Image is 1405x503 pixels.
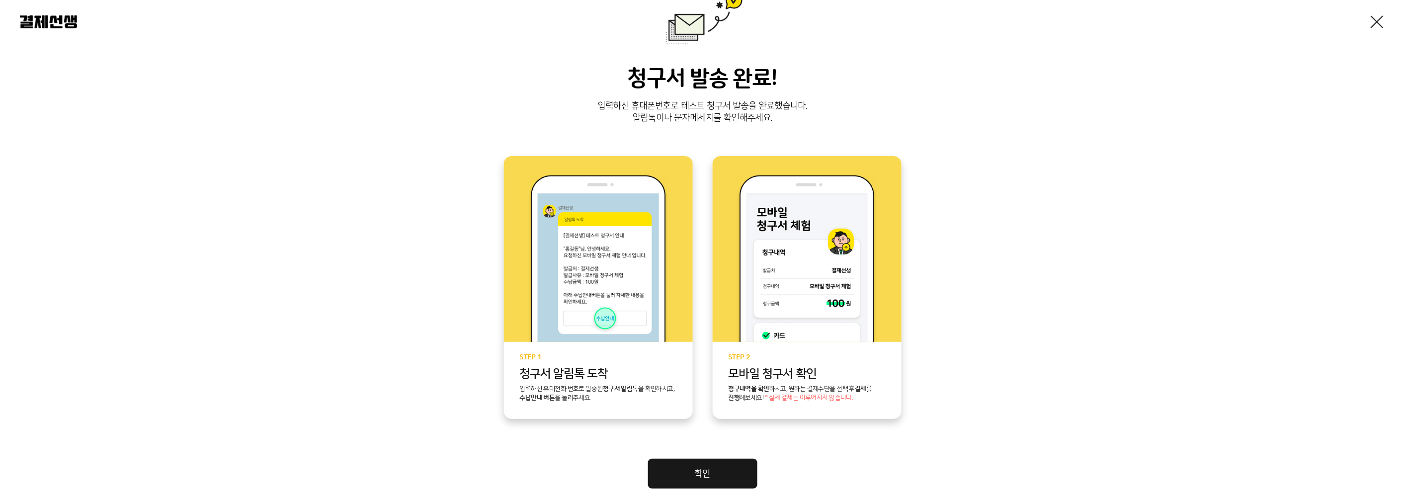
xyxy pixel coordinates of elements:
[729,385,886,403] p: 하시고, 원하는 결제수단을 선택 후 해보세요!
[20,15,77,28] img: 결제선생
[736,175,878,342] img: step2 이미지
[729,385,872,401] b: 결제를 진행
[648,459,757,489] a: 확인
[520,354,677,361] p: STEP 1
[20,66,1385,92] h3: 청구서 발송 완료!
[765,395,853,402] span: * 실제 결제는 이루어지지 않습니다.
[520,394,555,401] b: 수납안내 버튼
[729,385,770,392] b: 청구내역을 확인
[520,367,677,381] p: 청구서 알림톡 도착
[20,100,1385,124] p: 입력하신 휴대폰번호로 테스트 청구서 발송을 완료했습니다. 알림톡이나 문자메세지를 확인해주세요.
[729,367,886,381] p: 모바일 청구서 확인
[603,385,638,392] b: 청구서 알림톡
[729,354,886,361] p: STEP 2
[527,175,669,342] img: step1 이미지
[520,385,677,403] p: 입력하신 휴대전화 번호로 발송된 을 확인하시고, 을 눌러주세요.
